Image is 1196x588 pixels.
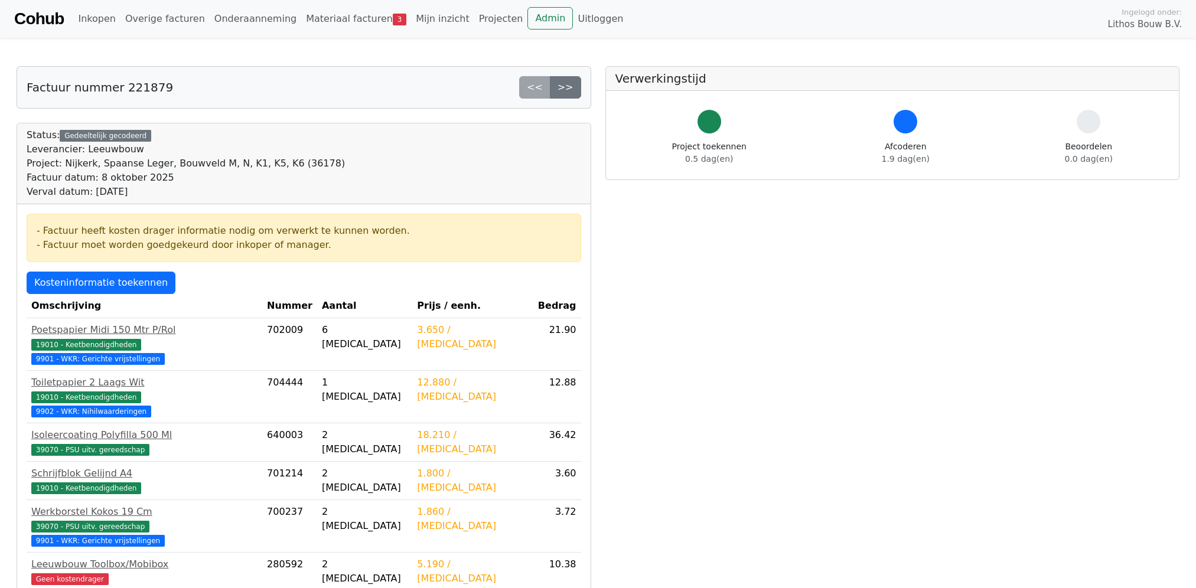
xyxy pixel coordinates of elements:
div: 12.880 / [MEDICAL_DATA] [417,375,528,404]
div: 6 [MEDICAL_DATA] [322,323,408,351]
div: Werkborstel Kokos 19 Cm [31,505,258,519]
a: Materiaal facturen3 [301,7,411,31]
div: Status: [27,128,345,199]
td: 702009 [262,318,317,371]
h5: Factuur nummer 221879 [27,80,173,94]
a: Kosteninformatie toekennen [27,272,175,294]
span: 19010 - Keetbenodigdheden [31,339,141,351]
a: Projecten [474,7,528,31]
div: Toiletpapier 2 Laags Wit [31,375,258,390]
a: Mijn inzicht [411,7,474,31]
div: 18.210 / [MEDICAL_DATA] [417,428,528,456]
div: Gedeeltelijk gecodeerd [60,130,151,142]
a: Uitloggen [573,7,628,31]
span: 19010 - Keetbenodigdheden [31,391,141,403]
a: Leeuwbouw Toolbox/MobiboxGeen kostendrager [31,557,258,586]
th: Nummer [262,294,317,318]
span: 39070 - PSU uitv. gereedschap [31,444,149,456]
span: 0.0 dag(en) [1065,154,1113,164]
a: Werkborstel Kokos 19 Cm39070 - PSU uitv. gereedschap 9901 - WKR: Gerichte vrijstellingen [31,505,258,547]
div: 2 [MEDICAL_DATA] [322,557,408,586]
span: 1.9 dag(en) [882,154,930,164]
a: Schrijfblok Gelijnd A419010 - Keetbenodigdheden [31,466,258,495]
span: Lithos Bouw B.V. [1108,18,1182,31]
div: - Factuur heeft kosten drager informatie nodig om verwerkt te kunnen worden. [37,224,571,238]
div: Project toekennen [672,141,747,165]
a: Isoleercoating Polyfilla 500 Ml39070 - PSU uitv. gereedschap [31,428,258,456]
div: Verval datum: [DATE] [27,185,345,199]
td: 21.90 [533,318,581,371]
td: 12.88 [533,371,581,423]
a: >> [550,76,581,99]
span: 0.5 dag(en) [685,154,733,164]
div: 1 [MEDICAL_DATA] [322,375,408,404]
a: Overige facturen [120,7,210,31]
div: 2 [MEDICAL_DATA] [322,428,408,456]
div: 1.860 / [MEDICAL_DATA] [417,505,528,533]
span: 9901 - WKR: Gerichte vrijstellingen [31,535,165,547]
a: Onderaanneming [210,7,301,31]
span: Geen kostendrager [31,573,109,585]
a: Poetspapier Midi 150 Mtr P/Rol19010 - Keetbenodigdheden 9901 - WKR: Gerichte vrijstellingen [31,323,258,365]
div: 1.800 / [MEDICAL_DATA] [417,466,528,495]
td: 704444 [262,371,317,423]
td: 701214 [262,462,317,500]
div: Poetspapier Midi 150 Mtr P/Rol [31,323,258,337]
a: Admin [527,7,573,30]
td: 3.72 [533,500,581,553]
span: 19010 - Keetbenodigdheden [31,482,141,494]
span: 9902 - WKR: Nihilwaarderingen [31,406,151,417]
a: Toiletpapier 2 Laags Wit19010 - Keetbenodigdheden 9902 - WKR: Nihilwaarderingen [31,375,258,418]
th: Aantal [317,294,412,318]
h5: Verwerkingstijd [615,71,1170,86]
div: Afcoderen [882,141,930,165]
td: 700237 [262,500,317,553]
a: Inkopen [73,7,120,31]
span: 9901 - WKR: Gerichte vrijstellingen [31,353,165,365]
td: 36.42 [533,423,581,462]
span: 39070 - PSU uitv. gereedschap [31,521,149,533]
td: 640003 [262,423,317,462]
div: 2 [MEDICAL_DATA] [322,505,408,533]
div: Leverancier: Leeuwbouw [27,142,345,156]
div: 5.190 / [MEDICAL_DATA] [417,557,528,586]
div: Schrijfblok Gelijnd A4 [31,466,258,481]
div: Beoordelen [1065,141,1113,165]
div: Isoleercoating Polyfilla 500 Ml [31,428,258,442]
a: Cohub [14,5,64,33]
td: 3.60 [533,462,581,500]
span: Ingelogd onder: [1122,6,1182,18]
div: 3.650 / [MEDICAL_DATA] [417,323,528,351]
div: Leeuwbouw Toolbox/Mobibox [31,557,258,571]
div: - Factuur moet worden goedgekeurd door inkoper of manager. [37,238,571,252]
span: 3 [393,14,406,25]
th: Omschrijving [27,294,262,318]
th: Bedrag [533,294,581,318]
div: 2 [MEDICAL_DATA] [322,466,408,495]
div: Project: Nijkerk, Spaanse Leger, Bouwveld M, N, K1, K5, K6 (36178) [27,156,345,171]
div: Factuur datum: 8 oktober 2025 [27,171,345,185]
th: Prijs / eenh. [412,294,533,318]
